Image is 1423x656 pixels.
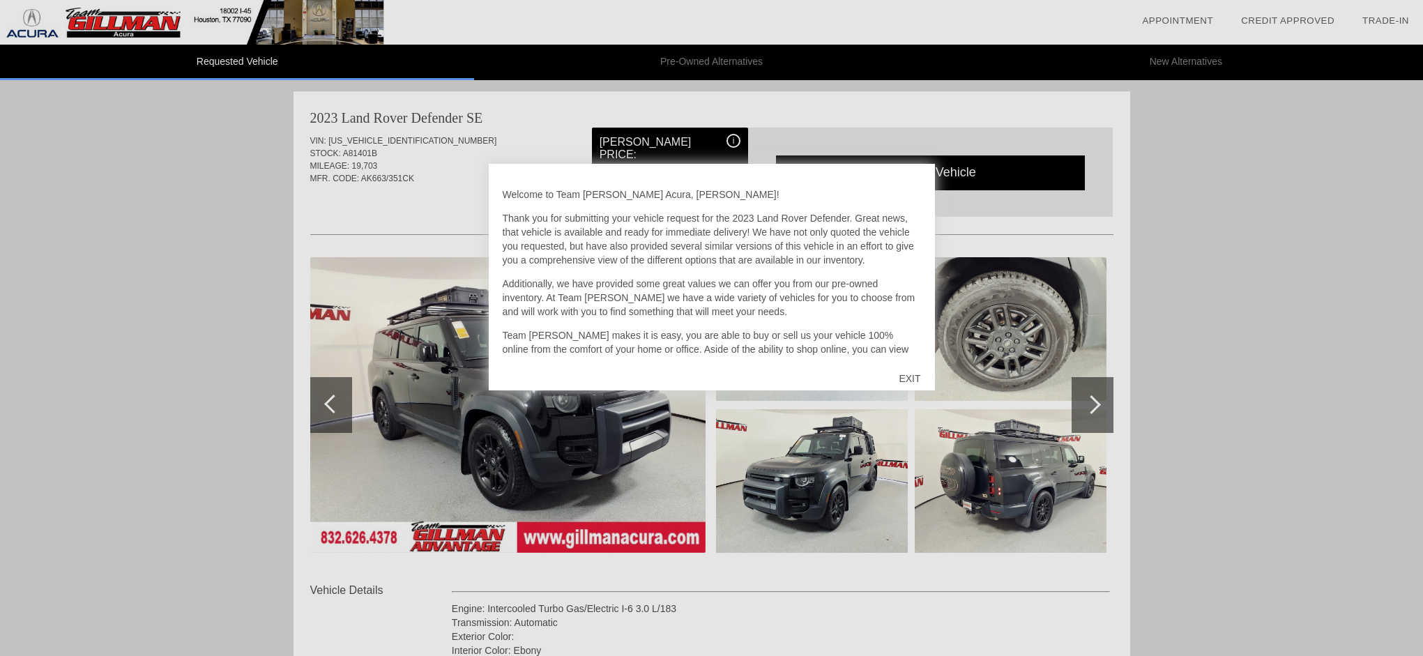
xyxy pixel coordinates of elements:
[1142,15,1213,26] a: Appointment
[503,211,921,267] p: Thank you for submitting your vehicle request for the 2023 Land Rover Defender. Great news, that ...
[503,328,921,398] p: Team [PERSON_NAME] makes it is easy, you are able to buy or sell us your vehicle 100% online from...
[1241,15,1334,26] a: Credit Approved
[885,358,934,399] div: EXIT
[1362,15,1409,26] a: Trade-In
[503,188,921,201] p: Welcome to Team [PERSON_NAME] Acura, [PERSON_NAME]!
[503,277,921,319] p: Additionally, we have provided some great values we can offer you from our pre-owned inventory. A...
